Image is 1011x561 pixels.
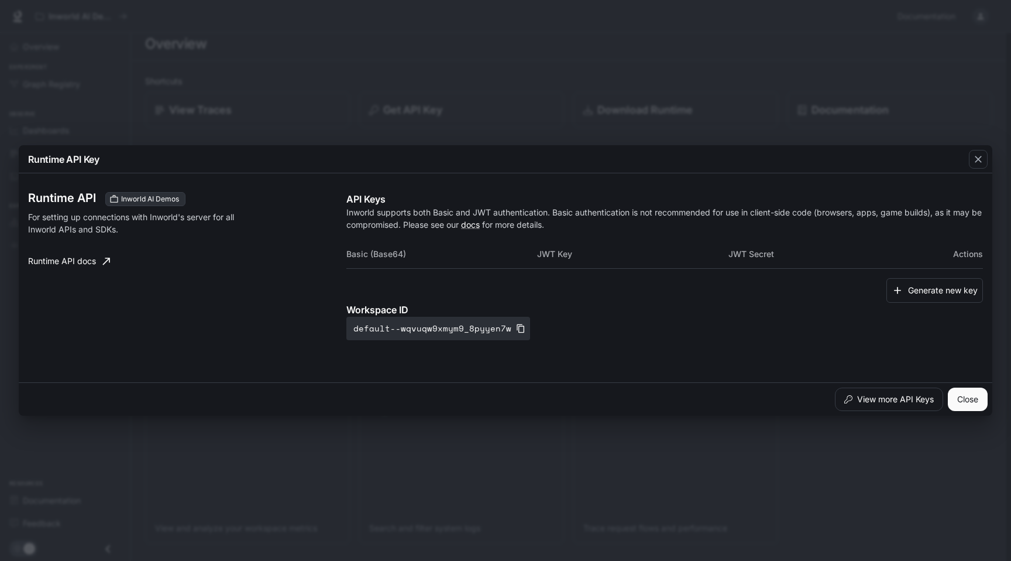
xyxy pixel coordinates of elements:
th: Actions [919,240,983,268]
p: Inworld supports both Basic and JWT authentication. Basic authentication is not recommended for u... [346,206,983,231]
p: Runtime API Key [28,152,99,166]
button: View more API Keys [835,388,943,411]
button: default--wqvuqw9xmym9_8pyyen7w [346,317,530,340]
span: Inworld AI Demos [116,194,184,204]
th: Basic (Base64) [346,240,537,268]
h3: Runtime API [28,192,96,204]
th: JWT Secret [728,240,919,268]
p: For setting up connections with Inworld's server for all Inworld APIs and SDKs. [28,211,260,235]
th: JWT Key [537,240,728,268]
p: Workspace ID [346,303,983,317]
button: Generate new key [886,278,983,303]
button: Close [948,388,988,411]
a: docs [461,220,480,230]
a: Runtime API docs [23,249,115,273]
div: These keys will apply to your current workspace only [105,192,185,206]
p: API Keys [346,192,983,206]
